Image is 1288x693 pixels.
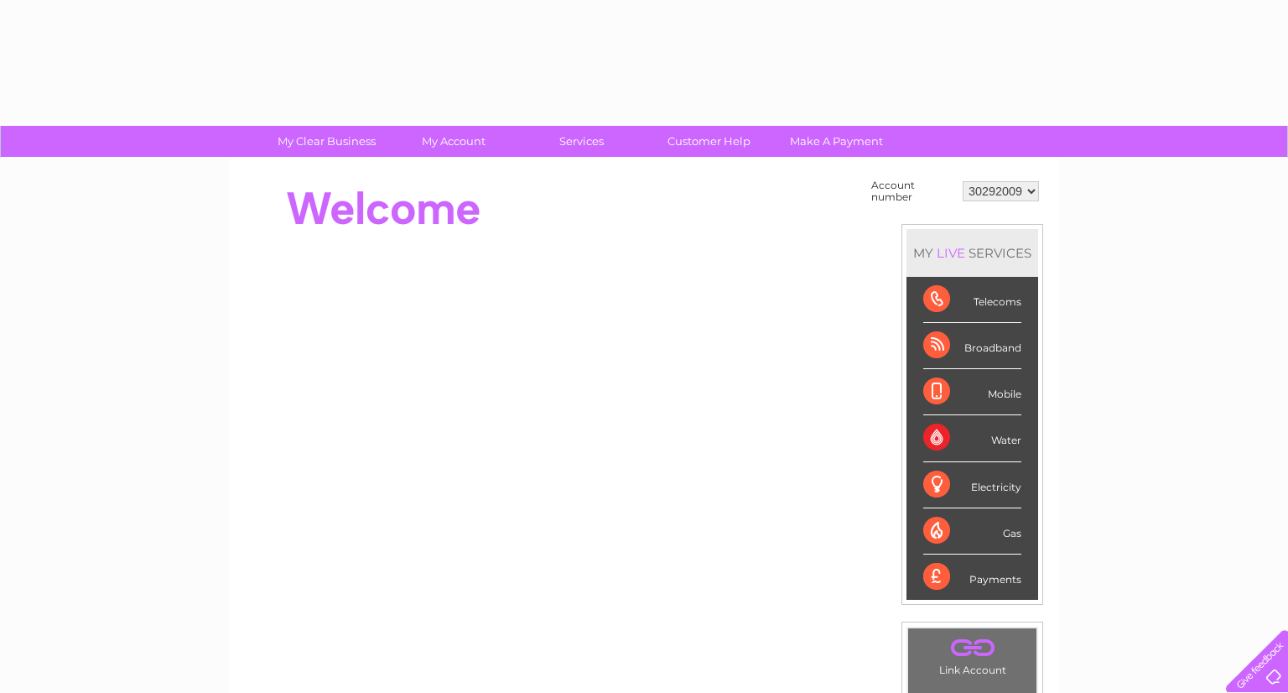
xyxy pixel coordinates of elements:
div: Broadband [923,323,1021,369]
a: Make A Payment [767,126,906,157]
div: Gas [923,508,1021,555]
div: Mobile [923,369,1021,415]
a: . [912,633,1032,662]
a: Customer Help [640,126,778,157]
div: Payments [923,555,1021,600]
a: My Account [385,126,523,157]
div: MY SERVICES [906,229,1038,277]
td: Account number [867,175,958,207]
div: Water [923,415,1021,461]
div: LIVE [933,245,969,261]
a: Services [512,126,651,157]
div: Telecoms [923,277,1021,323]
td: Link Account [907,628,1037,680]
a: My Clear Business [257,126,396,157]
div: Electricity [923,462,1021,508]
